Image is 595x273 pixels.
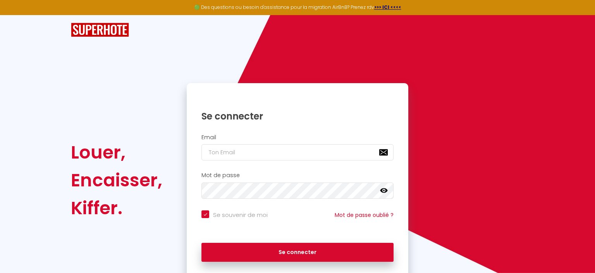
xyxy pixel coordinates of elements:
div: Louer, [71,138,162,166]
div: Kiffer. [71,194,162,222]
img: SuperHote logo [71,23,129,37]
a: >>> ICI <<<< [374,4,401,10]
input: Ton Email [201,144,394,160]
a: Mot de passe oublié ? [335,211,394,219]
h2: Mot de passe [201,172,394,179]
h2: Email [201,134,394,141]
h1: Se connecter [201,110,394,122]
button: Se connecter [201,243,394,262]
div: Encaisser, [71,166,162,194]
